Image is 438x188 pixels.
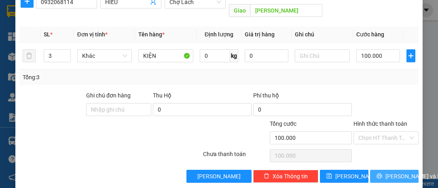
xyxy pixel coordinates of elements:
[253,170,318,183] button: deleteXóa Thông tin
[326,173,332,180] span: save
[23,49,36,62] button: delete
[197,172,241,181] span: [PERSON_NAME]
[23,73,170,82] div: Tổng: 3
[353,120,407,127] label: Hình thức thanh toán
[82,50,127,62] span: Khác
[186,170,252,183] button: [PERSON_NAME]
[356,31,384,38] span: Cước hàng
[253,91,352,103] div: Phí thu hộ
[264,173,269,180] span: delete
[335,172,379,181] span: [PERSON_NAME]
[205,31,233,38] span: Định lượng
[245,31,275,38] span: Giá trị hàng
[320,170,368,183] button: save[PERSON_NAME]
[377,173,382,180] span: printer
[229,4,250,17] span: Giao
[77,38,130,80] span: THÀNH ĐẠT CẦU CÁI MƠN
[7,7,72,17] div: Sài Gòn
[295,49,350,62] input: Ghi Chú
[77,31,108,38] span: Đơn vị tính
[138,49,193,62] input: VD: Bàn, Ghế
[406,49,415,62] button: plus
[370,170,419,183] button: printer[PERSON_NAME] và In
[86,92,131,99] label: Ghi chú đơn hàng
[250,4,322,17] input: Dọc đường
[407,53,415,59] span: plus
[44,31,50,38] span: SL
[292,27,353,42] th: Ghi chú
[77,17,147,26] div: CUA
[273,172,308,181] span: Xóa Thông tin
[270,120,296,127] span: Tổng cước
[7,8,19,16] span: Gửi:
[77,7,147,17] div: Chợ Lách
[77,42,89,51] span: DĐ:
[77,8,97,16] span: Nhận:
[86,103,151,116] input: Ghi chú đơn hàng
[77,26,147,38] div: 0902951092
[138,31,165,38] span: Tên hàng
[230,49,238,62] span: kg
[202,150,269,164] div: Chưa thanh toán
[153,92,171,99] span: Thu Hộ
[245,49,288,62] input: 0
